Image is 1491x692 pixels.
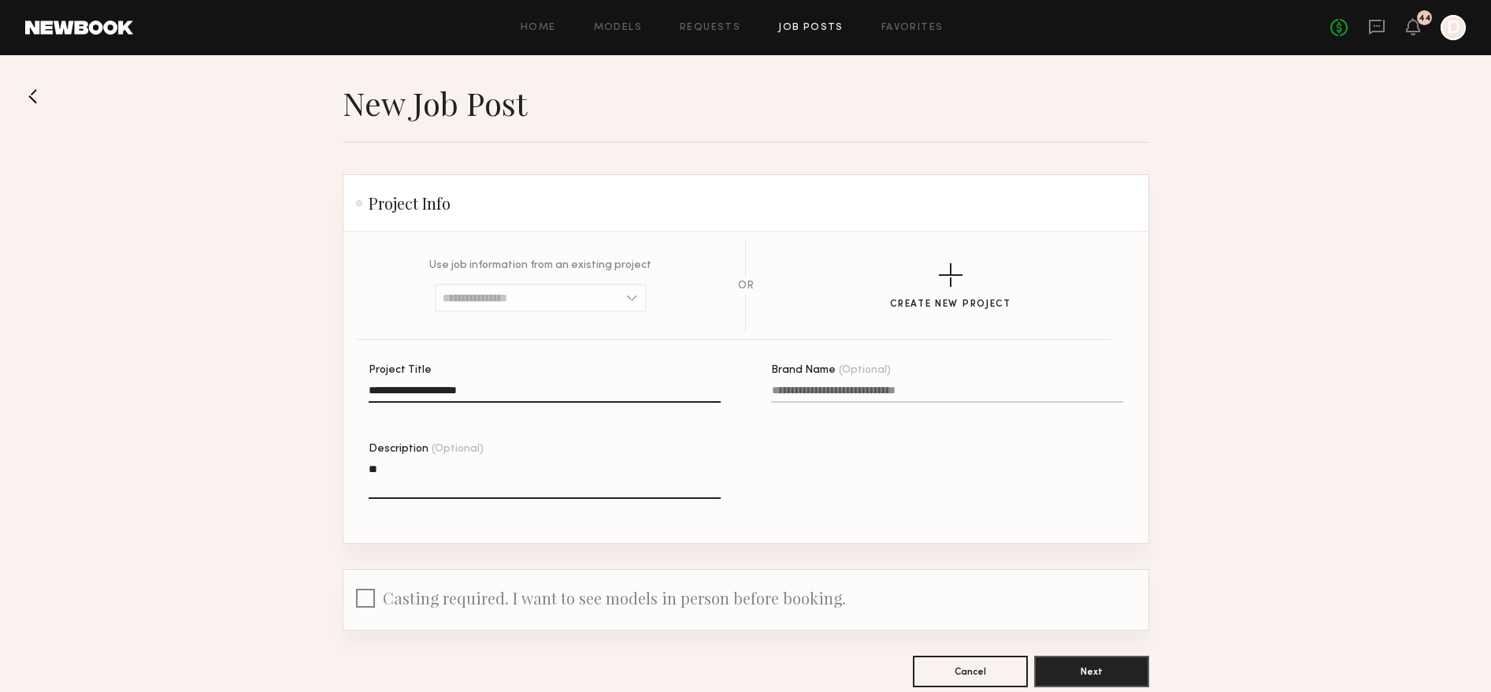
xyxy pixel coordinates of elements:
button: Next [1034,656,1149,687]
a: Requests [680,23,740,33]
a: Job Posts [778,23,844,33]
h2: Project Info [356,194,451,213]
a: D [1441,15,1466,40]
p: Use job information from an existing project [429,260,651,271]
h1: New Job Post [343,84,527,123]
div: Project Title [369,365,721,376]
span: (Optional) [432,444,484,455]
input: Project Title [369,385,721,403]
a: Favorites [881,23,944,33]
span: (Optional) [839,365,891,376]
button: Create New Project [890,263,1011,310]
input: Brand Name(Optional) [771,385,1123,403]
textarea: Description(Optional) [369,461,721,499]
button: Cancel [913,656,1028,687]
div: OR [738,281,754,292]
div: Brand Name [771,365,1123,376]
span: Casting required. I want to see models in person before booking. [383,587,846,608]
a: Home [521,23,556,33]
a: Models [594,23,642,33]
div: 44 [1419,14,1431,23]
div: Create New Project [890,299,1011,310]
div: Description [369,444,721,455]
